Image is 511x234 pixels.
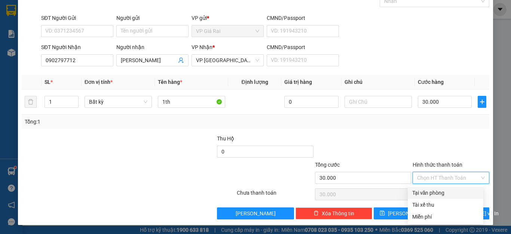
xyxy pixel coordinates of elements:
[217,207,294,219] button: [PERSON_NAME]
[192,44,212,50] span: VP Nhận
[25,118,198,126] div: Tổng: 1
[322,209,354,218] span: Xóa Thông tin
[196,55,259,66] span: VP Sài Gòn
[3,16,143,35] li: [STREET_ADDRESS][PERSON_NAME]
[41,14,113,22] div: SĐT Người Gửi
[412,201,479,209] div: Tài xế thu
[178,57,184,63] span: user-add
[196,25,259,37] span: VP Giá Rai
[43,18,49,24] span: environment
[284,79,312,85] span: Giá trị hàng
[192,14,264,22] div: VP gửi
[43,37,49,43] span: phone
[158,79,182,85] span: Tên hàng
[478,99,486,105] span: plus
[158,96,225,108] input: VD: Bàn, Ghế
[432,207,489,219] button: printer[PERSON_NAME] và In
[41,43,113,51] div: SĐT Người Nhận
[45,79,51,85] span: SL
[418,79,444,85] span: Cước hàng
[85,79,113,85] span: Đơn vị tính
[241,79,268,85] span: Định lượng
[267,14,339,22] div: CMND/Passport
[3,56,77,68] b: GỬI : VP Giá Rai
[315,162,340,168] span: Tổng cước
[3,35,143,45] li: 0983 44 7777
[236,209,276,218] span: [PERSON_NAME]
[236,189,314,202] div: Chưa thanh toán
[313,210,319,216] span: delete
[380,210,385,216] span: save
[116,14,189,22] div: Người gửi
[412,189,479,197] div: Tại văn phòng
[412,213,479,221] div: Miễn phí
[116,43,189,51] div: Người nhận
[342,75,415,89] th: Ghi chú
[413,162,462,168] label: Hình thức thanh toán
[478,96,486,108] button: plus
[25,96,37,108] button: delete
[267,43,339,51] div: CMND/Passport
[374,207,431,219] button: save[PERSON_NAME]
[284,96,338,108] input: 0
[296,207,372,219] button: deleteXóa Thông tin
[89,96,147,107] span: Bất kỳ
[43,5,81,14] b: TRÍ NHÂN
[217,136,234,142] span: Thu Hộ
[388,209,428,218] span: [PERSON_NAME]
[345,96,412,108] input: Ghi Chú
